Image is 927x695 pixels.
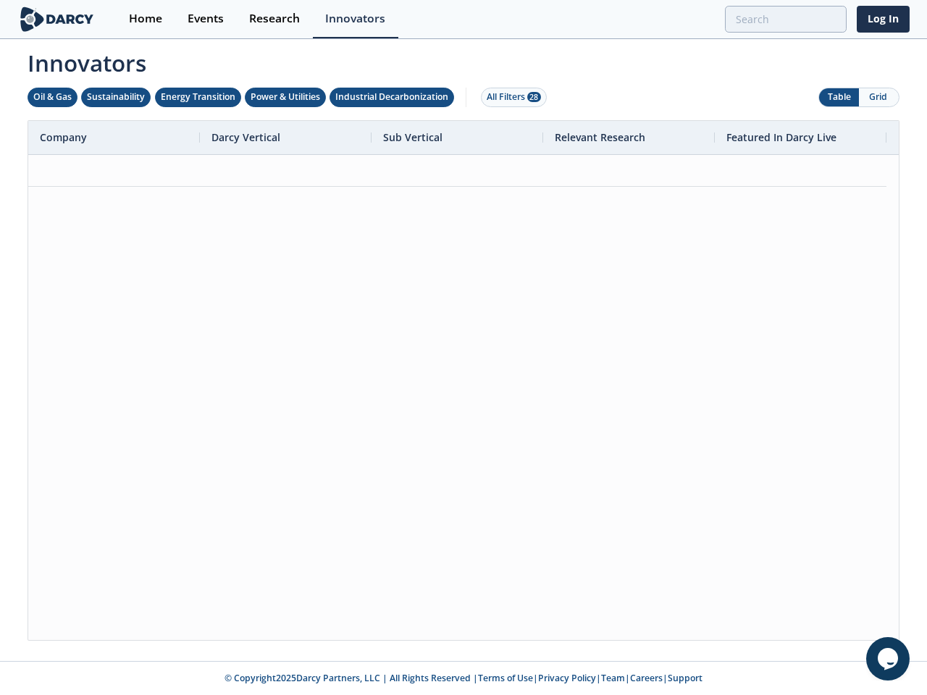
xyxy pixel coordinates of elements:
a: Log In [857,6,910,33]
div: Home [129,13,162,25]
button: Table [819,88,859,106]
a: Team [601,672,625,684]
div: Sustainability [87,90,145,104]
span: Sub Vertical [383,130,442,144]
a: Privacy Policy [538,672,596,684]
button: All Filters 28 [481,88,547,107]
button: Oil & Gas [28,88,77,107]
span: Innovators [17,41,910,80]
button: Sustainability [81,88,151,107]
div: Research [249,13,300,25]
a: Terms of Use [478,672,533,684]
span: Relevant Research [555,130,645,144]
img: logo-wide.svg [17,7,96,32]
div: Industrial Decarbonization [335,90,448,104]
span: Featured In Darcy Live [726,130,836,144]
span: Company [40,130,87,144]
span: Darcy Vertical [211,130,280,144]
div: Events [188,13,224,25]
div: Power & Utilities [251,90,320,104]
a: Support [668,672,702,684]
button: Industrial Decarbonization [330,88,454,107]
div: Energy Transition [161,90,235,104]
p: © Copyright 2025 Darcy Partners, LLC | All Rights Reserved | | | | | [20,672,907,685]
button: Power & Utilities [245,88,326,107]
a: Careers [630,672,663,684]
span: 28 [527,92,541,102]
div: Innovators [325,13,385,25]
button: Energy Transition [155,88,241,107]
iframe: chat widget [866,637,913,681]
input: Advanced Search [725,6,847,33]
div: Oil & Gas [33,90,72,104]
div: All Filters [487,90,541,104]
button: Grid [859,88,899,106]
